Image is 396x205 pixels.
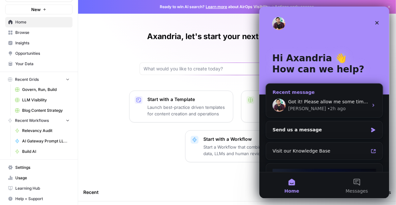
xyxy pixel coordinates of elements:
span: Got it! Please allow me some time while I check on this for you. [29,93,174,98]
div: Send us a message [7,114,124,132]
a: Build AI [12,146,73,157]
a: LLM Visibility [12,95,73,105]
span: Browse [15,30,70,36]
div: Send us a message [13,120,109,127]
span: Recent Grids [15,77,39,82]
p: Start with a Workflow [204,136,284,142]
div: Recent [83,183,250,201]
div: Visit our Knowledge Base [13,141,109,148]
a: Home [5,17,73,27]
a: Govern, Run, Build [12,84,73,95]
a: Learning Hub [5,183,73,194]
input: What would you like to create today? [144,66,323,72]
a: Learn more [206,4,227,9]
a: Insights [5,38,73,48]
span: Usage [15,175,70,181]
a: Usage [5,173,73,183]
button: Start with a WorkflowStart a Workflow that combines your data, LLMs and human review [185,130,289,162]
span: Recent Workflows [15,118,49,124]
span: Settings [15,165,70,170]
span: Blog Content Strategy [22,108,70,113]
button: Recent Grids [5,75,73,84]
button: Help + Support [5,194,73,204]
h1: Axandria, let's start your next content workflow [147,31,327,42]
span: Home [25,182,40,187]
span: Build AI [22,149,70,154]
span: Messages [87,182,109,187]
span: Home [15,19,70,25]
p: Launch best-practice driven templates for content creation and operations [148,104,228,117]
a: Settings [5,162,73,173]
span: Insights [15,40,70,46]
span: AI Gateway Prompt LLM Visibility [22,138,70,144]
span: Govern, Run, Build [22,87,70,93]
a: Visit our Knowledge Base [9,139,121,151]
span: New [31,6,41,13]
a: Opportunities [5,48,73,59]
p: Start with a Template [148,96,228,103]
button: Start with a TemplateLaunch best-practice driven templates for content creation and operations [129,91,233,123]
a: Blog Content Strategy [12,105,73,116]
span: Your Data [15,61,70,67]
a: Your Data [5,59,73,69]
a: Relevancy Audit [12,125,73,136]
iframe: Intercom live chat [259,7,389,198]
div: [PERSON_NAME] [29,99,67,106]
div: • 2h ago [68,99,87,106]
span: Learning Hub [15,185,70,191]
span: Actions early access [275,4,314,10]
a: AI Gateway Prompt LLM Visibility [12,136,73,146]
span: LLM Visibility [22,97,70,103]
button: Messages [65,166,130,192]
button: New [5,5,73,14]
p: Start a Workflow that combines your data, LLMs and human review [204,144,284,157]
span: Ready to win AI search? about AirOps Visibility [160,4,270,10]
span: Help + Support [15,196,70,202]
span: Opportunities [15,51,70,56]
button: Start with a GridStart a Grid with data from your CMS or create a blank one [241,91,345,123]
a: Browse [5,27,73,38]
div: Close [112,10,124,22]
button: Recent Workflows [5,116,73,125]
span: Relevancy Audit [22,128,70,134]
